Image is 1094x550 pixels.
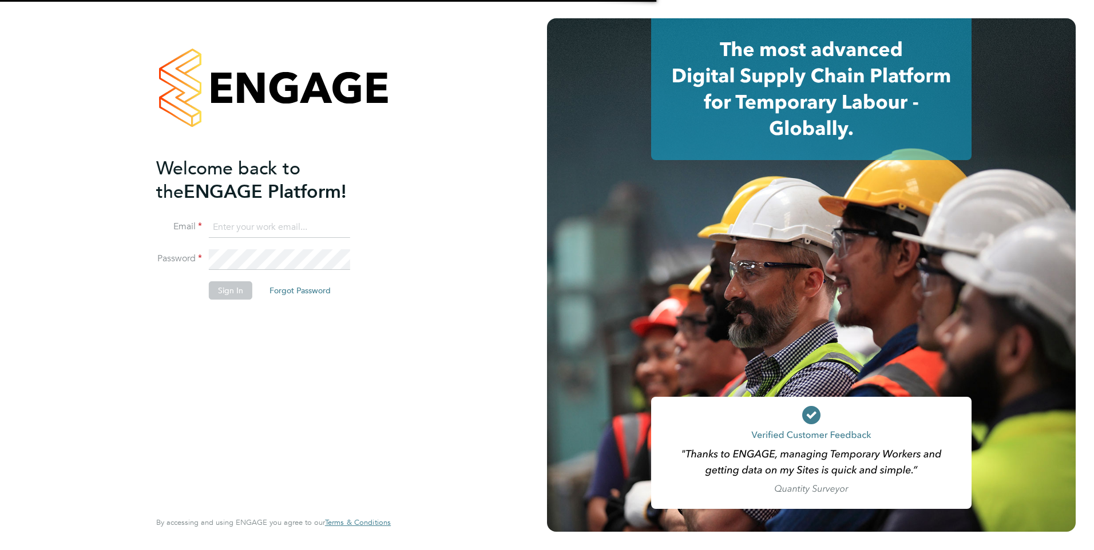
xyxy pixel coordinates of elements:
label: Email [156,221,202,233]
label: Password [156,253,202,265]
button: Forgot Password [260,281,340,300]
a: Terms & Conditions [325,518,391,527]
span: By accessing and using ENGAGE you agree to our [156,517,391,527]
span: Welcome back to the [156,157,300,203]
h2: ENGAGE Platform! [156,157,379,204]
input: Enter your work email... [209,217,350,238]
button: Sign In [209,281,252,300]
